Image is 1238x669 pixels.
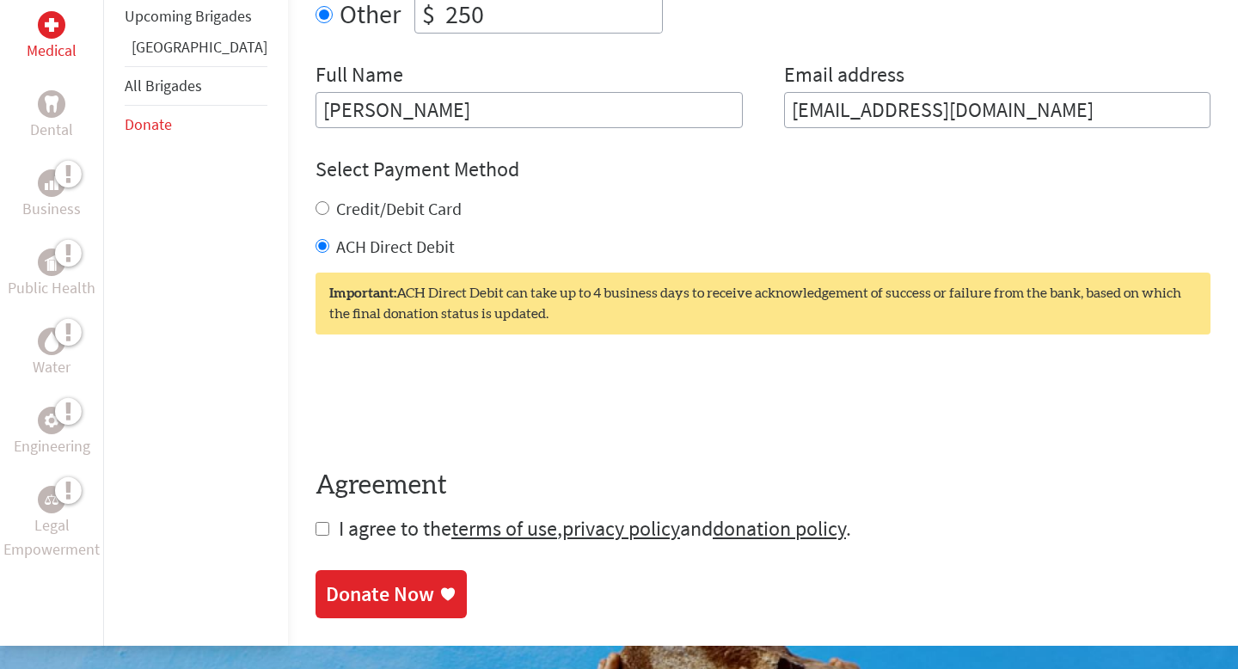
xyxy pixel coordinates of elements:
[3,486,100,562] a: Legal EmpowermentLegal Empowerment
[30,118,73,142] p: Dental
[336,236,455,257] label: ACH Direct Debit
[316,470,1210,501] h4: Agreement
[38,90,65,118] div: Dental
[33,355,70,379] p: Water
[125,35,267,66] li: Panama
[30,90,73,142] a: DentalDental
[326,580,434,608] div: Donate Now
[27,11,77,63] a: MedicalMedical
[8,249,95,300] a: Public HealthPublic Health
[14,407,90,458] a: EngineeringEngineering
[562,515,680,542] a: privacy policy
[316,570,467,618] a: Donate Now
[27,39,77,63] p: Medical
[3,513,100,562] p: Legal Empowerment
[125,6,252,26] a: Upcoming Brigades
[38,328,65,355] div: Water
[45,414,58,427] img: Engineering
[784,61,904,92] label: Email address
[316,156,1210,183] h4: Select Payment Method
[316,369,577,436] iframe: reCAPTCHA
[45,332,58,352] img: Water
[38,249,65,276] div: Public Health
[45,18,58,32] img: Medical
[125,114,172,134] a: Donate
[125,66,267,106] li: All Brigades
[22,197,81,221] p: Business
[784,92,1211,128] input: Your Email
[329,286,396,300] strong: Important:
[125,76,202,95] a: All Brigades
[316,273,1210,334] div: ACH Direct Debit can take up to 4 business days to receive acknowledgement of success or failure ...
[45,176,58,190] img: Business
[38,486,65,513] div: Legal Empowerment
[713,515,846,542] a: donation policy
[336,198,462,219] label: Credit/Debit Card
[38,11,65,39] div: Medical
[339,515,851,542] span: I agree to the , and .
[316,92,743,128] input: Enter Full Name
[451,515,557,542] a: terms of use
[38,407,65,434] div: Engineering
[132,37,267,57] a: [GEOGRAPHIC_DATA]
[125,106,267,144] li: Donate
[22,169,81,221] a: BusinessBusiness
[38,169,65,197] div: Business
[45,494,58,505] img: Legal Empowerment
[45,96,58,113] img: Dental
[45,254,58,271] img: Public Health
[8,276,95,300] p: Public Health
[316,61,403,92] label: Full Name
[14,434,90,458] p: Engineering
[33,328,70,379] a: WaterWater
